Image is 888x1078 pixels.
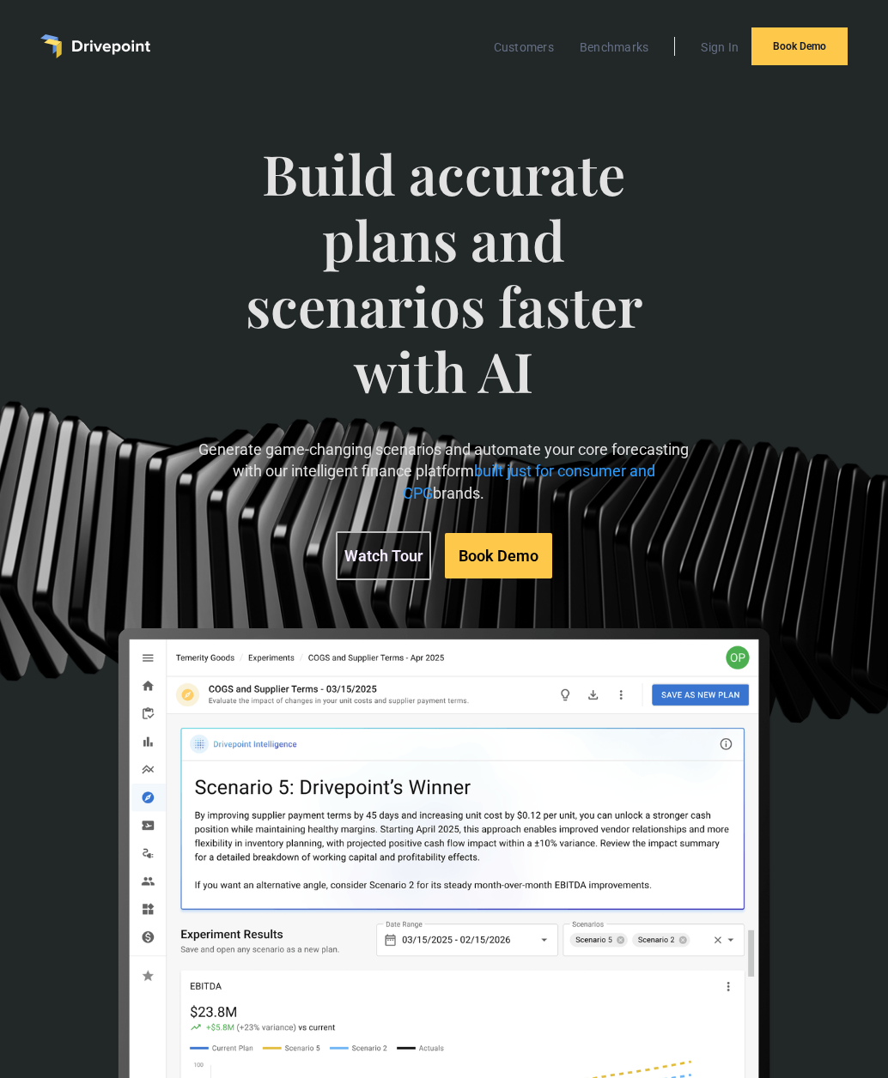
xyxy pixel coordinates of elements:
a: home [40,34,150,58]
span: built just for consumer and CPG [403,462,655,501]
a: Customers [485,36,563,58]
a: Benchmarks [571,36,658,58]
a: Book Demo [751,27,848,65]
a: Sign In [692,36,747,58]
p: Generate game-changing scenarios and automate your core forecasting with our intelligent finance ... [198,439,690,504]
a: Book Demo [445,533,552,578]
a: Watch Tour [336,531,431,580]
span: Build accurate plans and scenarios faster with AI [198,141,690,439]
